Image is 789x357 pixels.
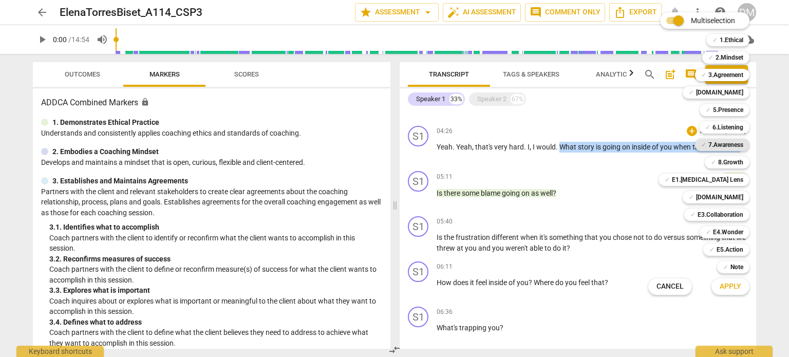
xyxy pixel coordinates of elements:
[717,243,743,256] b: E5.Action
[689,86,694,99] span: ✓
[712,34,718,46] span: ✓
[720,34,743,46] b: 1.Ethical
[701,69,706,81] span: ✓
[665,174,670,186] span: ✓
[705,121,710,134] span: ✓
[672,174,743,186] b: E1.[MEDICAL_DATA] Lens
[711,156,716,168] span: ✓
[713,226,743,238] b: E4.Wonder
[698,209,743,221] b: E3.Collaboration
[720,281,741,292] span: Apply
[711,277,749,296] button: Apply
[690,209,696,221] span: ✓
[706,226,711,238] span: ✓
[706,104,711,116] span: ✓
[718,156,743,168] b: 8.Growth
[723,261,728,273] span: ✓
[709,243,715,256] span: ✓
[656,281,684,292] span: Cancel
[696,86,743,99] b: [DOMAIN_NAME]
[712,121,743,134] b: 6.Listening
[730,261,743,273] b: Note
[713,104,743,116] b: 5.Presence
[708,139,743,151] b: 7.Awareness
[696,191,743,203] b: [DOMAIN_NAME]
[691,15,735,26] span: Multiselection
[716,51,743,64] b: 2.Mindset
[689,191,694,203] span: ✓
[708,51,713,64] span: ✓
[648,277,692,296] button: Cancel
[708,69,743,81] b: 3.Agreement
[701,139,706,151] span: ✓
